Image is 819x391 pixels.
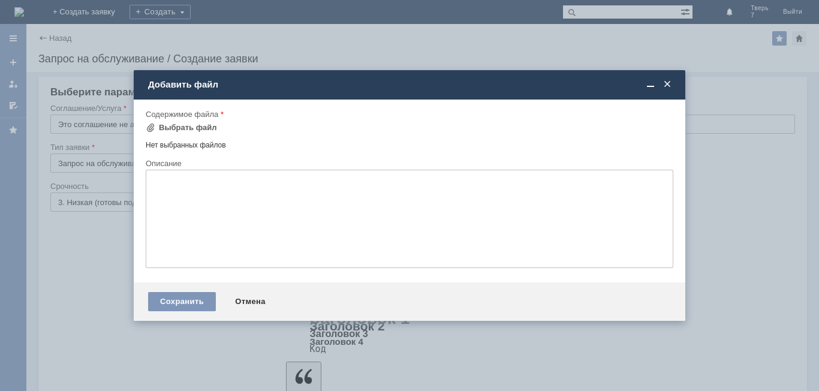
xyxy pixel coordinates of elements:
div: Добавить файл [148,79,673,90]
div: Содержимое файла [146,110,671,118]
div: Описание [146,160,671,167]
span: Свернуть (Ctrl + M) [645,79,657,90]
div: ​Добрый вечер .Прошу удалить отложенный чек [5,5,175,24]
span: Закрыть [661,79,673,90]
div: Выбрать файл [159,123,217,133]
div: Нет выбранных файлов [146,136,673,150]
